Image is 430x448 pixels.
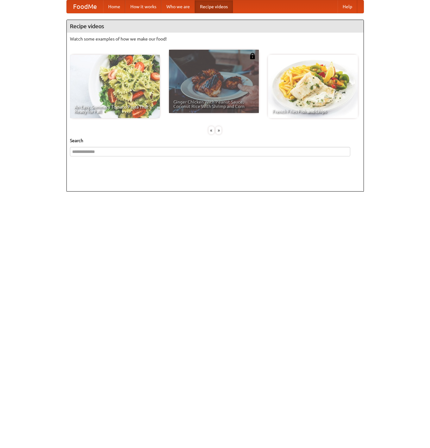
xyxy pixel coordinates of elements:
span: French Fries Fish and Chips [272,109,353,114]
div: » [216,126,221,134]
a: Recipe videos [195,0,233,13]
div: « [209,126,214,134]
h5: Search [70,137,360,144]
img: 483408.png [249,53,256,59]
h4: Recipe videos [67,20,364,33]
a: Home [103,0,125,13]
a: FoodMe [67,0,103,13]
p: Watch some examples of how we make our food! [70,36,360,42]
span: An Easy, Summery Tomato Pasta That's Ready for Fall [74,105,155,114]
a: French Fries Fish and Chips [268,55,358,118]
a: Help [338,0,357,13]
a: How it works [125,0,161,13]
a: Who we are [161,0,195,13]
a: An Easy, Summery Tomato Pasta That's Ready for Fall [70,55,160,118]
